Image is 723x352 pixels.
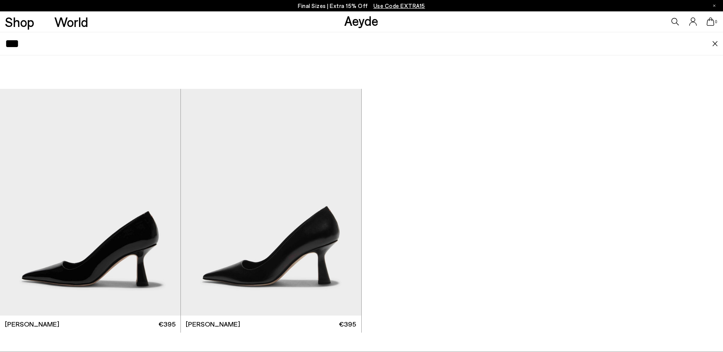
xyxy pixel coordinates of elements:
[186,319,240,329] span: [PERSON_NAME]
[344,13,378,28] a: Aeyde
[712,41,718,46] img: close.svg
[298,1,425,11] p: Final Sizes | Extra 15% Off
[181,316,361,333] a: [PERSON_NAME] €395
[158,319,176,329] span: €395
[54,15,88,28] a: World
[373,2,425,9] span: Navigate to /collections/ss25-final-sizes
[181,89,361,316] img: Zandra Pointed Pumps
[707,17,714,26] a: 0
[5,15,34,28] a: Shop
[339,319,356,329] span: €395
[5,319,59,329] span: [PERSON_NAME]
[714,20,718,24] span: 0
